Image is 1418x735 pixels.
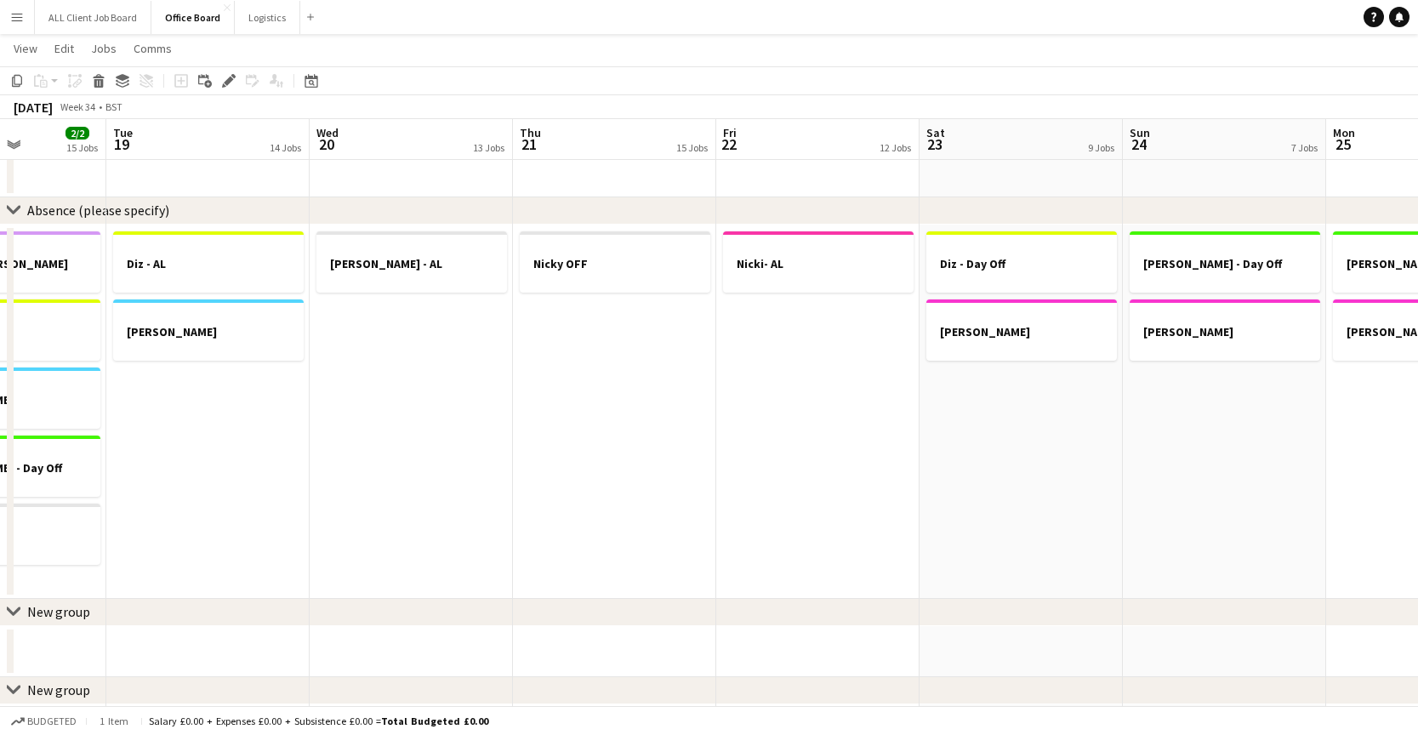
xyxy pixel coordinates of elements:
app-job-card: Diz - Day Off [926,231,1117,293]
a: Edit [48,37,81,60]
span: Budgeted [27,715,77,727]
button: Office Board [151,1,235,34]
span: 23 [924,134,945,154]
h3: Nicky OFF [520,256,710,271]
div: New group [27,681,90,698]
app-job-card: Diz - AL [113,231,304,293]
span: Sun [1130,125,1150,140]
h3: [PERSON_NAME] [1130,324,1320,339]
div: 14 Jobs [270,141,301,154]
button: Logistics [235,1,300,34]
div: Salary £0.00 + Expenses £0.00 + Subsistence £0.00 = [149,715,488,727]
span: 20 [314,134,339,154]
app-job-card: [PERSON_NAME] [113,299,304,361]
div: 9 Jobs [1088,141,1114,154]
span: Sat [926,125,945,140]
app-job-card: [PERSON_NAME] - Day Off [1130,231,1320,293]
div: Absence (please specify) [27,202,169,219]
span: 25 [1330,134,1355,154]
h3: [PERSON_NAME] - Day Off [1130,256,1320,271]
span: Thu [520,125,541,140]
span: 2/2 [65,127,89,140]
h3: [PERSON_NAME] [113,324,304,339]
span: Week 34 [56,100,99,113]
div: 15 Jobs [676,141,708,154]
div: [DATE] [14,99,53,116]
span: Edit [54,41,74,56]
h3: [PERSON_NAME] - AL [316,256,507,271]
span: Fri [723,125,737,140]
span: Wed [316,125,339,140]
div: 7 Jobs [1291,141,1318,154]
span: Mon [1333,125,1355,140]
a: Comms [127,37,179,60]
span: Jobs [91,41,117,56]
button: Budgeted [9,712,79,731]
h3: Nicki- AL [723,256,914,271]
span: 22 [720,134,737,154]
app-job-card: [PERSON_NAME] [926,299,1117,361]
button: ALL Client Job Board [35,1,151,34]
span: Comms [134,41,172,56]
div: 13 Jobs [473,141,504,154]
span: 21 [517,134,541,154]
span: View [14,41,37,56]
a: Jobs [84,37,123,60]
div: New group [27,603,90,620]
app-job-card: [PERSON_NAME] - AL [316,231,507,293]
span: 1 item [94,715,134,727]
div: 12 Jobs [880,141,911,154]
div: 15 Jobs [66,141,98,154]
app-job-card: [PERSON_NAME] [1130,299,1320,361]
span: Total Budgeted £0.00 [381,715,488,727]
span: 19 [111,134,133,154]
span: 24 [1127,134,1150,154]
h3: Diz - AL [113,256,304,271]
app-job-card: Nicki- AL [723,231,914,293]
div: BST [105,100,122,113]
h3: [PERSON_NAME] [926,324,1117,339]
a: View [7,37,44,60]
app-job-card: Nicky OFF [520,231,710,293]
h3: Diz - Day Off [926,256,1117,271]
span: Tue [113,125,133,140]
